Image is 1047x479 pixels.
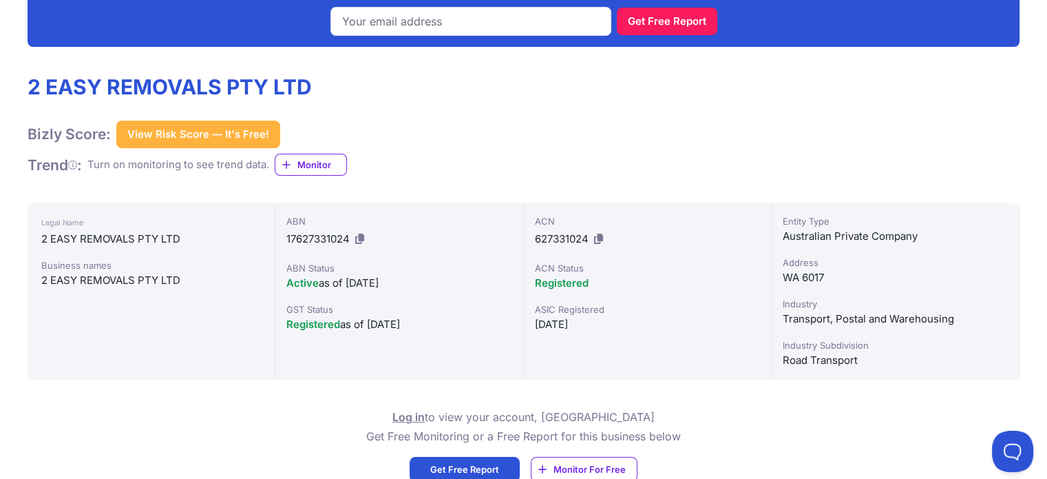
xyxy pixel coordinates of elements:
[430,462,499,476] span: Get Free Report
[535,261,760,275] div: ACN Status
[535,303,760,316] div: ASIC Registered
[28,74,347,99] h1: 2 EASY REMOVALS PTY LTD
[535,232,589,245] span: 627331024
[28,125,111,143] h1: Bizly Score:
[116,121,280,148] button: View Risk Score — It's Free!
[41,231,261,247] div: 2 EASY REMOVALS PTY LTD
[783,269,1008,286] div: WA 6017
[783,297,1008,311] div: Industry
[297,158,346,172] span: Monitor
[783,228,1008,245] div: Australian Private Company
[783,214,1008,228] div: Entity Type
[553,462,626,476] span: Monitor For Free
[286,275,511,292] div: as of [DATE]
[286,276,319,289] span: Active
[992,431,1033,472] iframe: Toggle Customer Support
[366,407,681,446] p: to view your account, [GEOGRAPHIC_DATA] Get Free Monitoring or a Free Report for this business below
[783,338,1008,352] div: Industry Subdivision
[41,258,261,272] div: Business names
[41,214,261,231] div: Legal Name
[535,276,589,289] span: Registered
[783,256,1008,269] div: Address
[87,157,269,173] div: Turn on monitoring to see trend data.
[286,261,511,275] div: ABN Status
[275,154,347,176] a: Monitor
[286,232,350,245] span: 17627331024
[783,311,1008,327] div: Transport, Postal and Warehousing
[41,272,261,289] div: 2 EASY REMOVALS PTY LTD
[286,214,511,228] div: ABN
[617,8,717,35] button: Get Free Report
[392,410,425,424] a: Log in
[535,214,760,228] div: ACN
[286,303,511,316] div: GST Status
[535,316,760,333] div: [DATE]
[783,352,1008,369] div: Road Transport
[28,156,82,174] h1: Trend :
[286,316,511,333] div: as of [DATE]
[330,7,611,36] input: Your email address
[286,318,340,331] span: Registered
